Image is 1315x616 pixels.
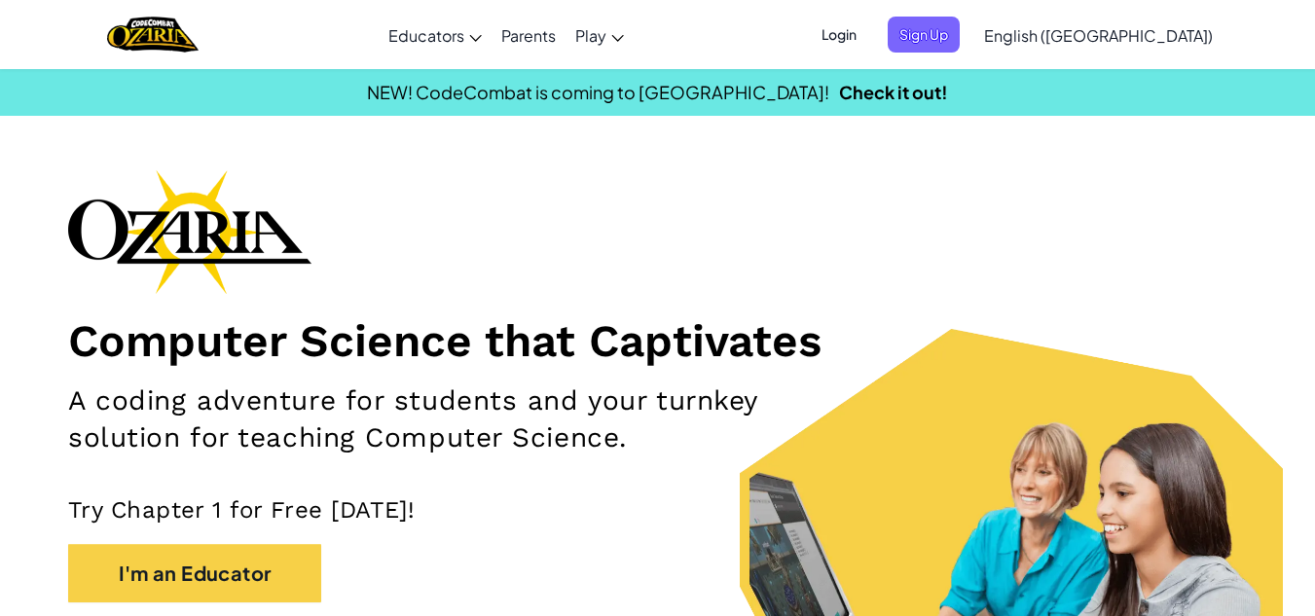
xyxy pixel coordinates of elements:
[810,17,868,53] button: Login
[888,17,960,53] button: Sign Up
[107,15,198,54] a: Ozaria by CodeCombat logo
[68,544,321,602] button: I'm an Educator
[107,15,198,54] img: Home
[68,382,858,456] h2: A coding adventure for students and your turnkey solution for teaching Computer Science.
[68,495,1247,525] p: Try Chapter 1 for Free [DATE]!
[388,25,464,46] span: Educators
[492,9,566,61] a: Parents
[566,9,634,61] a: Play
[984,25,1213,46] span: English ([GEOGRAPHIC_DATA])
[68,169,311,294] img: Ozaria branding logo
[839,81,948,103] a: Check it out!
[68,313,1247,368] h1: Computer Science that Captivates
[379,9,492,61] a: Educators
[367,81,829,103] span: NEW! CodeCombat is coming to [GEOGRAPHIC_DATA]!
[575,25,606,46] span: Play
[974,9,1223,61] a: English ([GEOGRAPHIC_DATA])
